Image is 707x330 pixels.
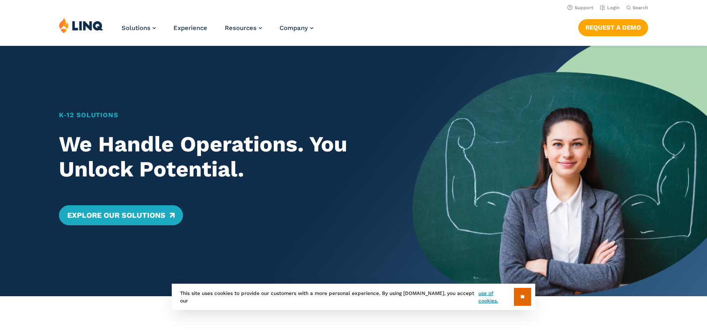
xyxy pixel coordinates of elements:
h1: K‑12 Solutions [59,110,384,120]
nav: Primary Navigation [122,18,313,45]
a: Login [600,5,620,10]
a: use of cookies. [478,290,514,305]
a: Request a Demo [578,19,648,36]
a: Solutions [122,24,156,32]
a: Support [567,5,593,10]
span: Solutions [122,24,150,32]
span: Company [280,24,308,32]
img: LINQ | K‑12 Software [59,18,103,33]
button: Open Search Bar [626,5,648,11]
span: Search [633,5,648,10]
span: Resources [225,24,257,32]
a: Experience [173,24,207,32]
a: Resources [225,24,262,32]
div: This site uses cookies to provide our customers with a more personal experience. By using [DOMAIN... [172,284,535,310]
a: Explore Our Solutions [59,205,183,225]
a: Company [280,24,313,32]
img: Home Banner [412,46,707,296]
h2: We Handle Operations. You Unlock Potential. [59,132,384,182]
nav: Button Navigation [578,18,648,36]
